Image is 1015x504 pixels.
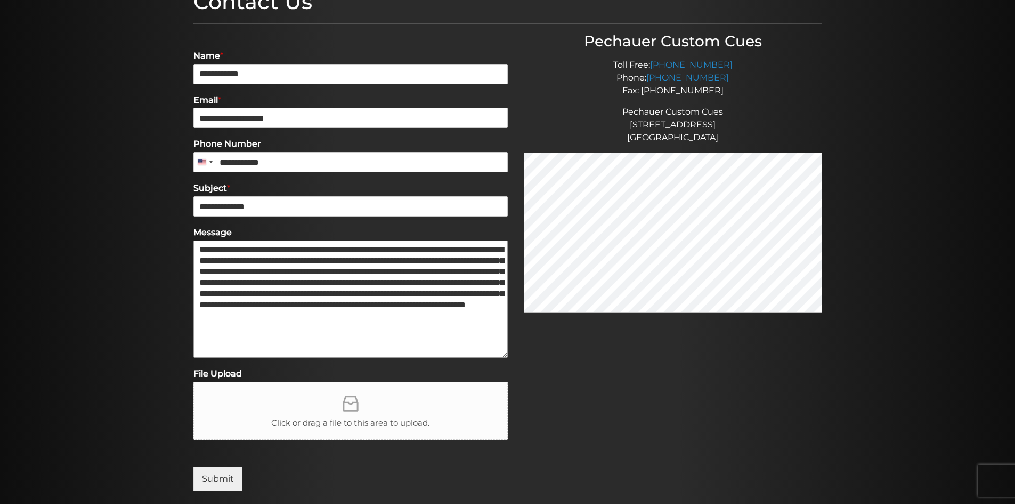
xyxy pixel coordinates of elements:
label: Name [193,51,508,62]
label: Email [193,95,508,106]
label: Message [193,227,508,238]
a: [PHONE_NUMBER] [650,60,733,70]
h3: Pechauer Custom Cues [524,33,822,51]
button: Selected country [193,152,216,172]
label: Phone Number [193,139,508,150]
button: Submit [193,467,242,491]
p: Toll Free: Phone: Fax: [PHONE_NUMBER] [524,59,822,97]
p: Pechauer Custom Cues [STREET_ADDRESS] [GEOGRAPHIC_DATA] [524,106,822,144]
input: Phone Number [193,152,508,172]
label: Subject [193,183,508,194]
span: Click or drag a file to this area to upload. [271,417,429,429]
label: File Upload [193,369,508,380]
a: [PHONE_NUMBER] [646,73,729,83]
